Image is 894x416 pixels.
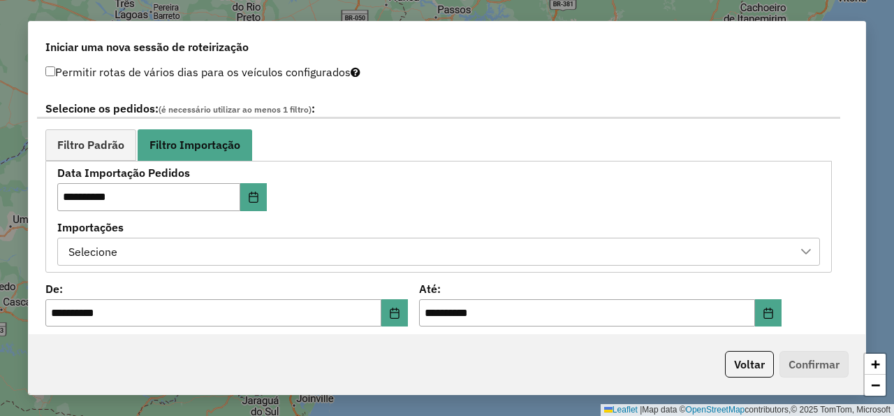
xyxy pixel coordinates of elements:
[755,299,782,327] button: Choose Date
[871,376,880,394] span: −
[601,404,894,416] div: Map data © contributors,© 2025 TomTom, Microsoft
[45,38,249,55] span: Iniciar uma nova sessão de roteirização
[57,139,124,150] span: Filtro Padrão
[871,355,880,373] span: +
[57,219,820,236] label: Importações
[159,104,312,115] span: (é necessário utilizar ao menos 1 filtro)
[381,299,408,327] button: Choose Date
[57,164,375,181] label: Data Importação Pedidos
[64,238,122,265] div: Selecione
[45,59,360,85] label: Permitir rotas de vários dias para os veículos configurados
[640,405,642,415] span: |
[45,280,408,297] label: De:
[419,280,782,297] label: Até:
[865,354,886,375] a: Zoom in
[865,375,886,396] a: Zoom out
[725,351,774,378] button: Voltar
[149,139,240,150] span: Filtro Importação
[37,100,840,119] label: Selecione os pedidos: :
[604,405,638,415] a: Leaflet
[351,66,360,78] i: Selecione pelo menos um veículo
[686,405,745,415] a: OpenStreetMap
[45,66,55,76] input: Permitir rotas de vários dias para os veículos configurados
[240,183,267,211] button: Choose Date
